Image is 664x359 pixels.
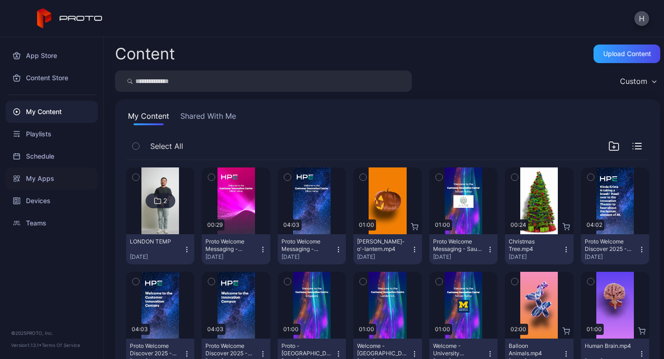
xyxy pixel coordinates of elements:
a: Content Store [6,67,98,89]
div: Proto Welcome Discover 2025 - Welcome to the CIC.mp4 [130,342,181,357]
div: Upload Content [603,50,651,58]
button: Proto Welcome Messaging - [GEOGRAPHIC_DATA] 07.mp4[DATE] [278,234,346,264]
div: Human Brain.mp4 [585,342,636,350]
div: Proto - Singapore CIC.mp4 [281,342,332,357]
div: Jack-o'-lantern.mp4 [357,238,408,253]
button: Proto Welcome Messaging - [GEOGRAPHIC_DATA] 08.mp4[DATE] [202,234,270,264]
button: Proto Welcome Messaging - Saudi Ministry of Defence.mp4[DATE] [429,234,498,264]
a: Teams [6,212,98,234]
div: Custom [620,77,647,86]
div: [DATE] [433,253,486,261]
div: Balloon Animals.mp4 [509,342,560,357]
div: [DATE] [205,253,259,261]
div: Proto Welcome Messaging - Silicon Valley 08.mp4 [205,238,256,253]
div: [DATE] [357,253,410,261]
div: [DATE] [509,253,562,261]
span: Version 1.13.1 • [11,342,42,348]
button: Proto Welcome Discover 2025 - Kinda [PERSON_NAME].mp4[DATE] [581,234,649,264]
button: LONDON TEMP[DATE] [126,234,194,264]
a: Devices [6,190,98,212]
div: Proto Welcome Messaging - Saudi Ministry of Defence.mp4 [433,238,484,253]
a: My Apps [6,167,98,190]
div: LONDON TEMP [130,238,181,245]
a: Schedule [6,145,98,167]
button: Shared With Me [179,110,238,125]
button: Upload Content [594,45,660,63]
div: [DATE] [281,253,335,261]
a: Playlists [6,123,98,145]
span: Select All [150,141,183,152]
button: H [634,11,649,26]
div: [DATE] [130,253,183,261]
div: Content [115,46,175,62]
div: Christmas Tree.mp4 [509,238,560,253]
button: Custom [615,71,660,92]
div: Proto Welcome Messaging - Silicon Valley 07.mp4 [281,238,332,253]
div: Proto Welcome Discover 2025 - Kinda Krista.mp4 [585,238,636,253]
div: [DATE] [585,253,638,261]
a: Terms Of Service [42,342,80,348]
a: My Content [6,101,98,123]
div: 2 [163,197,167,205]
div: Welcome - University Michigan.mp4 [433,342,484,357]
div: Proto Welcome Discover 2025 - Welcome Innovation Campus.mp4 [205,342,256,357]
a: App Store [6,45,98,67]
button: Christmas Tree.mp4[DATE] [505,234,573,264]
button: My Content [126,110,171,125]
button: [PERSON_NAME]-o'-lantern.mp4[DATE] [353,234,421,264]
div: Welcome - London CIC.mp4 [357,342,408,357]
div: © 2025 PROTO, Inc. [11,329,92,337]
